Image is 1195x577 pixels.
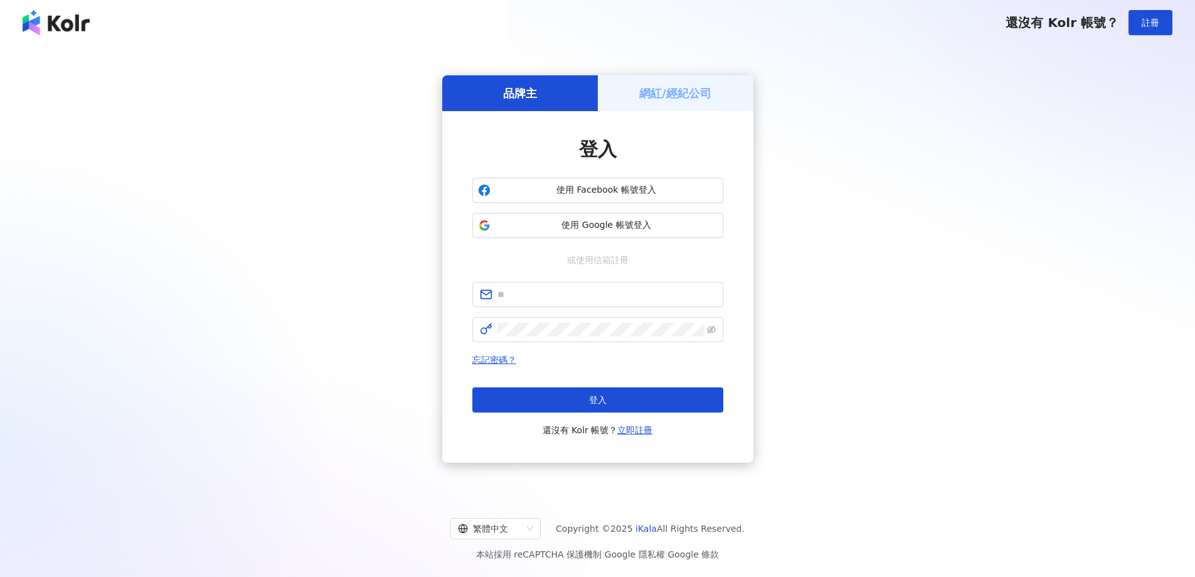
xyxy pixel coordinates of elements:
[639,85,711,101] h5: 網紅/經紀公司
[617,425,652,435] a: 立即註冊
[458,519,522,539] div: 繁體中文
[579,138,617,160] span: 登入
[1142,18,1159,28] span: 註冊
[602,549,605,559] span: |
[476,547,719,562] span: 本站採用 reCAPTCHA 保護機制
[1006,15,1118,30] span: 還沒有 Kolr 帳號？
[472,355,516,365] a: 忘記密碼？
[665,549,668,559] span: |
[605,549,665,559] a: Google 隱私權
[707,325,716,334] span: eye-invisible
[556,521,745,536] span: Copyright © 2025 All Rights Reserved.
[472,213,723,238] button: 使用 Google 帳號登入
[503,85,537,101] h5: 品牌主
[23,10,90,35] img: logo
[667,549,719,559] a: Google 條款
[496,184,718,197] span: 使用 Facebook 帳號登入
[635,524,657,534] a: iKala
[1129,10,1172,35] button: 註冊
[543,423,653,438] span: 還沒有 Kolr 帳號？
[558,253,637,267] span: 或使用信箱註冊
[472,387,723,413] button: 登入
[496,219,718,232] span: 使用 Google 帳號登入
[472,178,723,203] button: 使用 Facebook 帳號登入
[589,395,607,405] span: 登入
